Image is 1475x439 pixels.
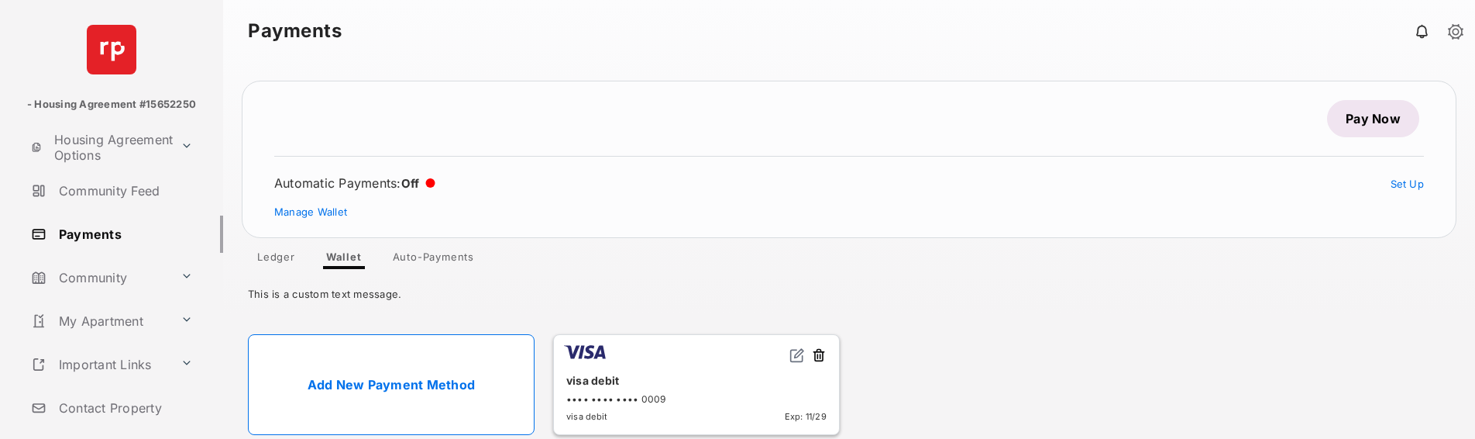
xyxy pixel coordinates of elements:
[25,129,174,166] a: Housing Agreement Options
[25,216,223,253] a: Payments
[25,259,174,296] a: Community
[566,368,827,393] div: visa debit
[1391,178,1425,190] a: Set Up
[25,302,174,340] a: My Apartment
[248,22,342,40] strong: Payments
[785,411,827,422] span: Exp: 11/29
[314,251,374,269] a: Wallet
[789,347,805,363] img: svg+xml;base64,PHN2ZyB2aWV3Qm94PSIwIDAgMjQgMjQiIHdpZHRoPSIxNiIgaGVpZ2h0PSIxNiIgZmlsbD0ibm9uZSIgeG...
[380,251,487,269] a: Auto-Payments
[245,251,308,269] a: Ledger
[87,25,136,74] img: svg+xml;base64,PHN2ZyB4bWxucz0iaHR0cDovL3d3dy53My5vcmcvMjAwMC9zdmciIHdpZHRoPSI2NCIgaGVpZ2h0PSI2NC...
[223,269,1475,313] div: This is a custom text message.
[248,334,535,435] a: Add New Payment Method
[25,346,174,383] a: Important Links
[25,172,223,209] a: Community Feed
[566,411,607,422] span: visa debit
[274,206,347,218] a: Manage Wallet
[25,389,223,427] a: Contact Property
[27,97,196,112] p: - Housing Agreement #15652250
[401,176,420,191] span: Off
[566,393,827,405] div: •••• •••• •••• 0009
[274,175,435,191] div: Automatic Payments :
